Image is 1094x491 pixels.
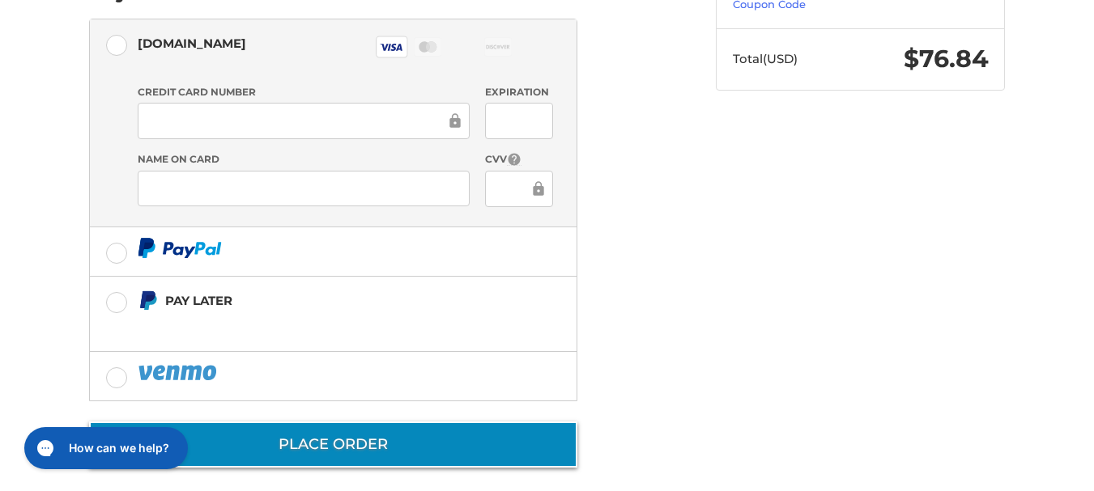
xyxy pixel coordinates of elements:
[904,44,989,74] span: $76.84
[960,447,1094,491] iframe: Google Customer Reviews
[165,287,475,314] div: Pay Later
[138,362,220,383] img: PayPal icon
[138,317,476,332] iframe: PayPal Message 2
[16,421,193,475] iframe: Gorgias live chat messenger
[138,30,246,57] div: [DOMAIN_NAME]
[485,85,552,99] label: Expiration
[733,51,798,66] span: Total (USD)
[138,85,470,99] label: Credit Card Number
[138,152,470,167] label: Name on Card
[138,238,222,258] img: PayPal icon
[138,290,158,311] img: Pay Later icon
[89,421,577,468] button: Place Order
[485,152,552,167] label: CVV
